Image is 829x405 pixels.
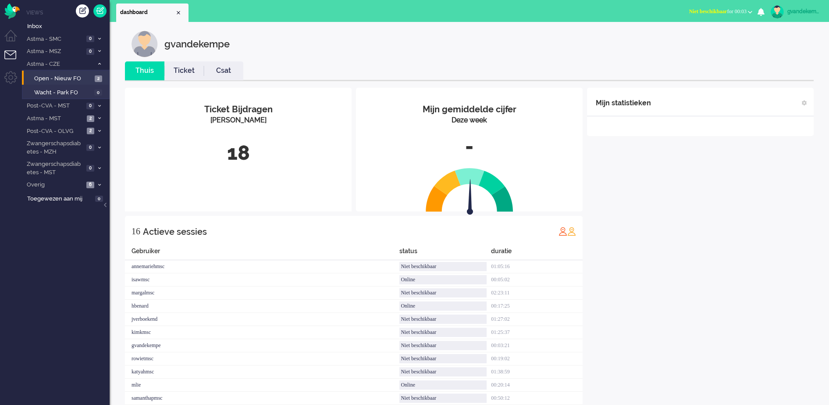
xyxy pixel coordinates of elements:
[86,36,94,42] span: 0
[491,260,583,273] div: 01:05:16
[86,103,94,109] span: 0
[491,352,583,366] div: 00:19:02
[125,392,399,405] div: samanthapmsc
[25,73,109,83] a: Open - Nieuw FO 2
[399,354,487,363] div: Niet beschikbaar
[363,132,576,161] div: -
[363,115,576,125] div: Deze week
[125,300,399,313] div: hbenard
[125,326,399,339] div: kimkmsc
[399,288,487,297] div: Niet beschikbaar
[120,9,175,16] span: dashboard
[491,326,583,339] div: 01:25:37
[426,168,513,212] img: semi_circle.svg
[491,313,583,326] div: 01:27:02
[125,352,399,366] div: rowietmsc
[769,5,820,18] a: gvandekempe
[204,66,243,76] a: Csat
[132,139,345,168] div: 18
[95,196,103,202] span: 0
[34,89,92,97] span: Wacht - Park FO
[76,4,89,18] div: Creëer ticket
[25,47,84,56] span: Astma - MSZ
[125,313,399,326] div: jverboekend
[125,61,164,80] li: Thuis
[25,115,84,123] span: Astma - MST
[25,140,84,156] span: Zwangerschapsdiabetes - MZH
[491,366,583,379] div: 01:38:59
[399,315,487,324] div: Niet beschikbaar
[204,61,243,80] li: Csat
[771,5,784,18] img: avatar
[132,103,345,116] div: Ticket Bijdragen
[25,160,84,176] span: Zwangerschapsdiabetes - MST
[95,75,102,82] span: 2
[27,195,93,203] span: Toegewezen aan mij
[164,66,204,76] a: Ticket
[125,287,399,300] div: margalmsc
[27,22,110,31] span: Inbox
[491,287,583,300] div: 02:23:11
[491,300,583,313] div: 00:17:25
[132,115,345,125] div: [PERSON_NAME]
[87,115,94,122] span: 2
[4,6,20,12] a: Omnidesk
[164,61,204,80] li: Ticket
[93,4,107,18] a: Quick Ticket
[399,367,487,376] div: Niet beschikbaar
[689,8,727,14] span: Niet beschikbaar
[399,328,487,337] div: Niet beschikbaar
[86,182,94,188] span: 6
[363,103,576,116] div: Mijn gemiddelde cijfer
[143,223,207,240] div: Actieve sessies
[116,4,189,22] li: Dashboard
[175,9,182,16] div: Close tab
[25,127,84,136] span: Post-CVA - OLVG
[132,31,158,57] img: customer.svg
[34,75,93,83] span: Open - Nieuw FO
[4,71,24,91] li: Admin menu
[684,5,758,18] button: Niet beschikbaarfor 00:03
[399,380,487,390] div: Online
[491,379,583,392] div: 00:20:14
[164,31,230,57] div: gvandekempe
[491,273,583,287] div: 00:05:02
[86,165,94,172] span: 0
[125,273,399,287] div: isawmsc
[132,222,140,240] div: 16
[491,392,583,405] div: 00:50:12
[399,394,487,403] div: Niet beschikbaar
[125,339,399,352] div: gvandekempe
[125,260,399,273] div: annemariehmsc
[25,181,84,189] span: Overig
[25,87,109,97] a: Wacht - Park FO 0
[684,3,758,22] li: Niet beschikbaarfor 00:03
[87,128,94,134] span: 2
[25,102,84,110] span: Post-CVA - MST
[25,60,93,68] span: Astma - CZE
[125,66,164,76] a: Thuis
[4,4,20,19] img: flow_omnibird.svg
[25,35,84,43] span: Astma - SMC
[4,50,24,70] li: Tickets menu
[25,194,110,203] a: Toegewezen aan mij 0
[491,339,583,352] div: 00:03:21
[86,144,94,151] span: 0
[399,247,491,260] div: status
[4,30,24,50] li: Dashboard menu
[125,379,399,392] div: mlie
[596,94,651,112] div: Mijn statistieken
[451,179,489,217] img: arrow.svg
[25,21,110,31] a: Inbox
[26,9,110,16] li: Views
[491,247,583,260] div: duratie
[86,48,94,55] span: 0
[94,90,102,96] span: 0
[399,275,487,284] div: Online
[399,301,487,311] div: Online
[399,341,487,350] div: Niet beschikbaar
[559,227,567,236] img: profile_red.svg
[399,262,487,271] div: Niet beschikbaar
[125,247,399,260] div: Gebruiker
[689,8,747,14] span: for 00:03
